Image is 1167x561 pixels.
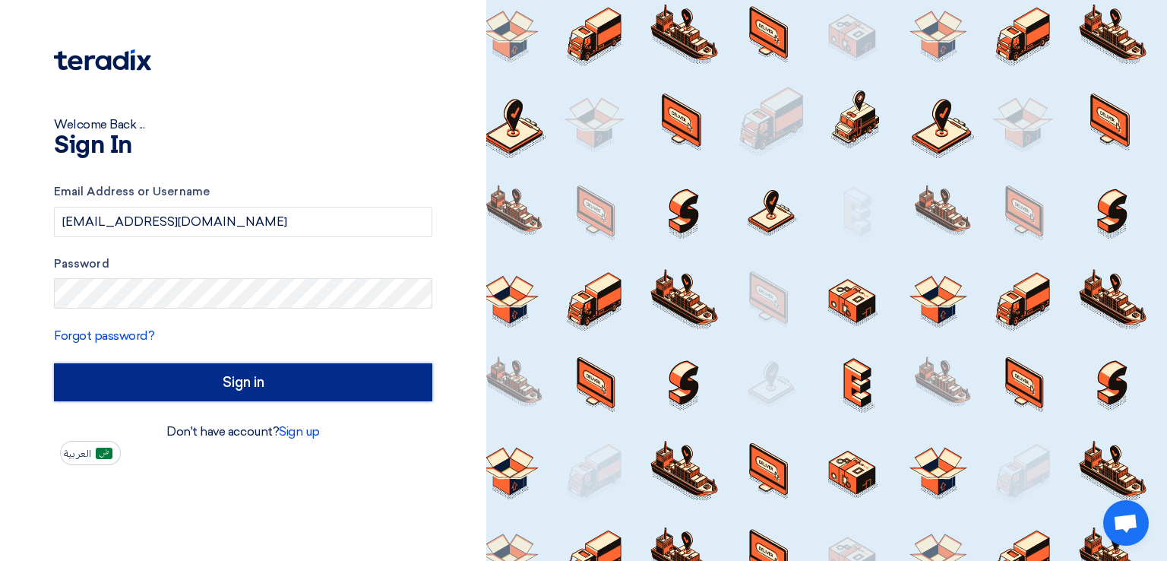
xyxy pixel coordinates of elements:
[54,423,432,441] div: Don't have account?
[60,441,121,465] button: العربية
[54,363,432,401] input: Sign in
[279,424,320,439] a: Sign up
[54,134,432,158] h1: Sign In
[54,328,154,343] a: Forgot password?
[54,183,432,201] label: Email Address or Username
[96,448,112,459] img: ar-AR.png
[54,255,432,273] label: Password
[54,116,432,134] div: Welcome Back ...
[54,49,151,71] img: Teradix logo
[64,448,91,459] span: العربية
[1103,500,1149,546] a: Open chat
[54,207,432,237] input: Enter your business email or username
